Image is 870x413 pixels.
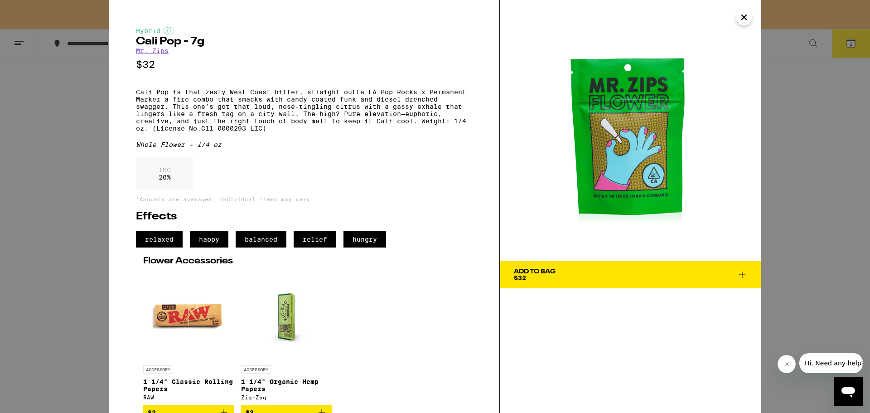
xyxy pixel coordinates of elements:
[143,394,234,400] div: RAW
[143,257,465,266] h2: Flower Accessories
[136,211,472,222] h2: Effects
[136,27,472,34] div: Hybrid
[136,141,472,148] div: Whole Flower - 1/4 oz
[294,231,336,248] span: relief
[136,231,183,248] span: relaxed
[236,231,286,248] span: balanced
[241,270,332,361] img: Zig-Zag - 1 1/4" Organic Hemp Papers
[164,27,174,34] img: hybridColor.svg
[136,59,472,70] p: $32
[736,9,752,25] button: Close
[514,274,526,282] span: $32
[159,166,171,174] p: THC
[778,355,796,373] iframe: Close message
[241,270,332,405] a: Open page for 1 1/4" Organic Hemp Papers from Zig-Zag
[500,261,761,288] button: Add To Bag$32
[136,36,472,47] h2: Cali Pop - 7g
[5,6,65,14] span: Hi. Need any help?
[136,157,193,190] div: 20 %
[143,365,173,374] p: ACCESSORY
[241,378,332,393] p: 1 1/4" Organic Hemp Papers
[136,47,169,54] a: Mr. Zips
[241,394,332,400] div: Zig-Zag
[241,365,271,374] p: ACCESSORY
[514,268,556,275] div: Add To Bag
[190,231,228,248] span: happy
[143,270,234,405] a: Open page for 1 1/4" Classic Rolling Papers from RAW
[136,196,472,202] p: *Amounts are averages, individual items may vary.
[143,270,234,361] img: RAW - 1 1/4" Classic Rolling Papers
[343,231,386,248] span: hungry
[799,353,863,373] iframe: Message from company
[136,88,472,132] p: Cali Pop is that zesty West Coast hitter, straight outta LA Pop Rocks x Permanent Marker—a fire c...
[834,377,863,406] iframe: Button to launch messaging window
[143,378,234,393] p: 1 1/4" Classic Rolling Papers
